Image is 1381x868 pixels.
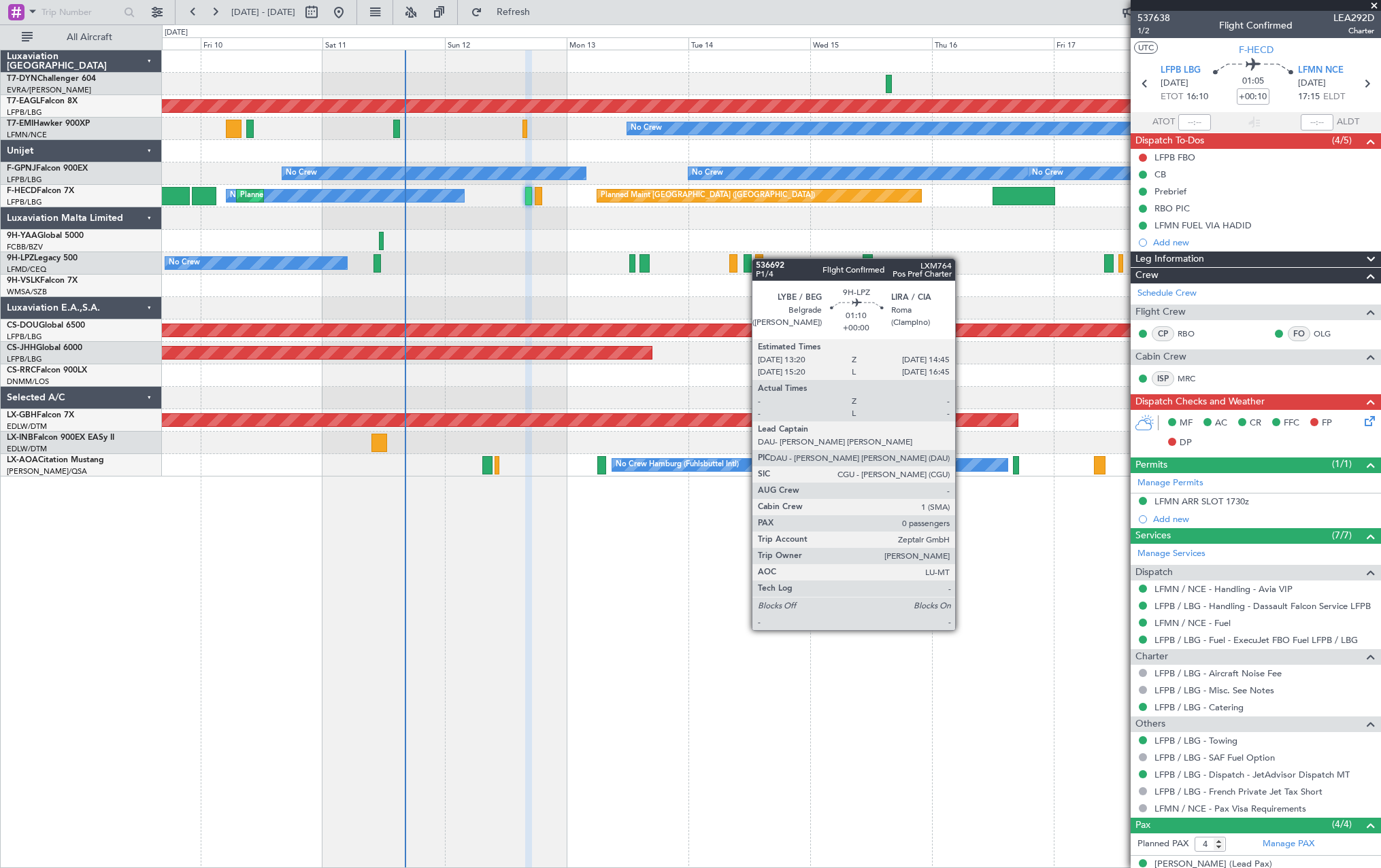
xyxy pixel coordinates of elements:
a: LFPB / LBG - French Private Jet Tax Short [1154,786,1322,797]
div: No Crew [631,118,662,139]
span: CR [1250,417,1261,430]
a: WMSA/SZB [7,287,47,297]
span: LX-INB [7,434,33,442]
span: FP [1322,417,1332,430]
div: ISP [1152,371,1174,386]
span: 9H-YAA [7,232,37,240]
a: LFPB/LBG [7,107,42,118]
span: LEA292D [1333,11,1374,25]
span: Permits [1135,457,1167,473]
a: F-HECDFalcon 7X [7,187,74,195]
span: T7-EMI [7,120,33,128]
span: F-GPNJ [7,164,36,173]
span: DP [1180,436,1192,450]
span: T7-DYN [7,75,37,83]
button: UTC [1134,41,1158,54]
div: Tue 14 [688,37,810,50]
div: [DATE] [165,27,188,39]
span: [DATE] [1161,77,1188,90]
a: LFPB/LBG [7,332,42,342]
span: 17:15 [1298,90,1320,104]
span: (4/5) [1332,133,1352,147]
span: Others [1135,716,1165,732]
a: Schedule Crew [1137,287,1197,300]
span: ETOT [1161,90,1183,104]
div: Mon 13 [567,37,688,50]
div: No Crew [230,186,261,206]
div: Add new [1153,513,1374,525]
div: Planned Maint [GEOGRAPHIC_DATA] ([GEOGRAPHIC_DATA]) [601,186,815,206]
span: Crew [1135,268,1159,283]
a: LFMN / NCE - Pax Visa Requirements [1154,803,1306,814]
span: LX-GBH [7,411,37,419]
a: T7-EAGLFalcon 8X [7,97,78,105]
span: 1/2 [1137,25,1170,37]
a: LFPB/LBG [7,197,42,207]
span: ATOT [1152,116,1175,129]
a: LFPB / LBG - Towing [1154,735,1237,746]
a: LX-INBFalcon 900EX EASy II [7,434,114,442]
div: LFMN ARR SLOT 1730z [1154,496,1249,507]
span: F-HECD [7,187,37,195]
div: Add new [1153,237,1374,248]
span: Charter [1333,25,1374,37]
div: LFPB FBO [1154,152,1195,163]
a: LFMN / NCE - Handling - Avia VIP [1154,583,1293,595]
div: Thu 16 [932,37,1054,50]
input: Trip Number [41,2,120,22]
a: LFPB / LBG - Catering [1154,701,1244,713]
span: CS-JHH [7,344,36,352]
span: CS-RRC [7,366,36,375]
a: LFPB/LBG [7,175,42,185]
a: Manage Permits [1137,476,1203,490]
a: LFPB / LBG - SAF Fuel Option [1154,752,1275,763]
span: MF [1180,417,1193,430]
a: FCBB/BZV [7,242,43,252]
span: AC [1215,417,1227,430]
span: CS-DOU [7,322,39,330]
div: Flight Confirmed [1219,18,1293,33]
a: LFMN/NCE [7,130,47,140]
div: Sat 11 [322,37,444,50]
span: Refresh [485,7,542,17]
div: FO [1288,326,1310,341]
a: 9H-LPZLegacy 500 [7,254,78,262]
span: LFPB LBG [1161,64,1201,77]
button: Refresh [465,1,546,23]
span: [DATE] [1298,77,1326,90]
a: LFPB / LBG - Misc. See Notes [1154,684,1274,696]
span: Dispatch To-Dos [1135,133,1204,149]
div: Sun 12 [445,37,567,50]
div: No Crew [169,253,200,273]
a: LFPB / LBG - Dispatch - JetAdvisor Dispatch MT [1154,769,1350,780]
span: (1/1) [1332,457,1352,471]
span: T7-EAGL [7,97,40,105]
span: LFMN NCE [1298,64,1344,77]
span: (4/4) [1332,817,1352,831]
span: Charter [1135,649,1168,665]
span: 9H-VSLK [7,277,40,285]
div: Fri 10 [201,37,322,50]
a: EVRA/[PERSON_NAME] [7,85,91,95]
div: No Crew [692,163,723,184]
span: All Aircraft [35,33,144,42]
a: Manage PAX [1263,837,1314,851]
a: T7-EMIHawker 900XP [7,120,90,128]
a: LFMN / NCE - Fuel [1154,617,1231,629]
div: RBO PIC [1154,203,1190,214]
span: [DATE] - [DATE] [231,6,295,18]
div: Fri 17 [1054,37,1176,50]
a: EDLW/DTM [7,421,47,432]
input: --:-- [1178,114,1211,131]
a: [PERSON_NAME]/QSA [7,466,87,476]
span: 01:05 [1242,75,1264,88]
a: RBO [1178,328,1208,340]
span: Flight Crew [1135,305,1186,320]
div: LFMN FUEL VIA HADID [1154,220,1252,231]
span: Pax [1135,818,1150,833]
div: No Crew Hamburg (Fuhlsbuttel Intl) [616,455,739,475]
span: LX-AOA [7,456,38,464]
span: Services [1135,528,1171,544]
a: LFPB / LBG - Fuel - ExecuJet FBO Fuel LFPB / LBG [1154,634,1358,646]
a: 9H-YAAGlobal 5000 [7,232,84,240]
